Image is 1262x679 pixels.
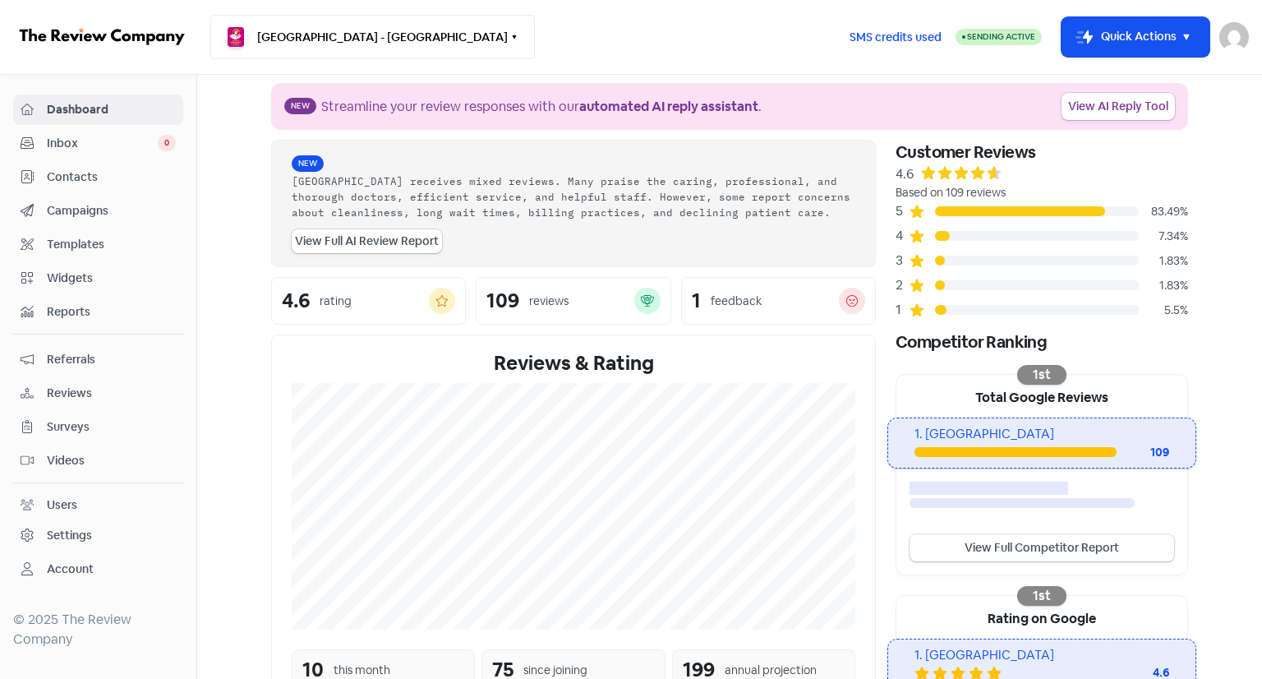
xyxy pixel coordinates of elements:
[956,27,1042,47] a: Sending Active
[896,226,909,246] div: 4
[13,196,183,226] a: Campaigns
[13,263,183,293] a: Widgets
[13,344,183,375] a: Referrals
[910,534,1174,561] a: View Full Competitor Report
[334,662,390,679] div: this month
[914,425,1168,444] div: 1. [GEOGRAPHIC_DATA]
[13,162,183,192] a: Contacts
[914,646,1168,665] div: 1. [GEOGRAPHIC_DATA]
[1017,365,1066,385] div: 1st
[13,520,183,551] a: Settings
[896,375,1187,418] div: Total Google Reviews
[13,490,183,520] a: Users
[1117,444,1169,461] div: 109
[47,418,176,436] span: Surveys
[896,251,909,270] div: 3
[896,300,909,320] div: 1
[725,662,817,679] div: annual projection
[321,97,762,117] div: Streamline your review responses with our .
[284,98,316,114] span: New
[967,31,1035,42] span: Sending Active
[292,349,855,378] div: Reviews & Rating
[523,662,587,679] div: since joining
[292,229,442,253] a: View Full AI Review Report
[896,184,1188,201] div: Based on 109 reviews
[896,275,909,295] div: 2
[13,610,183,649] div: © 2025 The Review Company
[47,135,158,152] span: Inbox
[13,446,183,476] a: Videos
[1139,252,1188,270] div: 1.83%
[681,277,876,325] a: 1feedback
[836,27,956,44] a: SMS credits used
[1219,22,1249,52] img: User
[1139,228,1188,245] div: 7.34%
[47,527,92,544] div: Settings
[292,173,855,219] div: [GEOGRAPHIC_DATA] receives mixed reviews. Many praise the caring, professional, and thorough doct...
[1139,277,1188,294] div: 1.83%
[896,596,1187,639] div: Rating on Google
[47,202,176,219] span: Campaigns
[579,98,758,115] b: automated AI reply assistant
[47,270,176,287] span: Widgets
[1139,302,1188,319] div: 5.5%
[1062,93,1175,120] a: View AI Reply Tool
[1017,586,1066,606] div: 1st
[47,452,176,469] span: Videos
[486,291,519,311] div: 109
[13,412,183,442] a: Surveys
[320,293,352,310] div: rating
[13,554,183,584] a: Account
[47,385,176,402] span: Reviews
[47,561,94,578] div: Account
[896,201,909,221] div: 5
[896,164,914,184] div: 4.6
[47,351,176,368] span: Referrals
[13,95,183,125] a: Dashboard
[1139,203,1188,220] div: 83.49%
[529,293,569,310] div: reviews
[850,29,942,46] span: SMS credits used
[47,303,176,321] span: Reports
[13,229,183,260] a: Templates
[210,15,535,59] button: [GEOGRAPHIC_DATA] - [GEOGRAPHIC_DATA]
[711,293,762,310] div: feedback
[896,330,1188,354] div: Competitor Ranking
[476,277,670,325] a: 109reviews
[47,169,176,186] span: Contacts
[13,128,183,159] a: Inbox 0
[158,135,176,151] span: 0
[1062,17,1209,57] button: Quick Actions
[13,378,183,409] a: Reviews
[271,277,466,325] a: 4.6rating
[692,291,701,311] div: 1
[47,101,176,118] span: Dashboard
[282,291,310,311] div: 4.6
[896,140,1188,164] div: Customer Reviews
[292,155,324,172] span: New
[47,236,176,253] span: Templates
[47,497,77,514] div: Users
[13,297,183,327] a: Reports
